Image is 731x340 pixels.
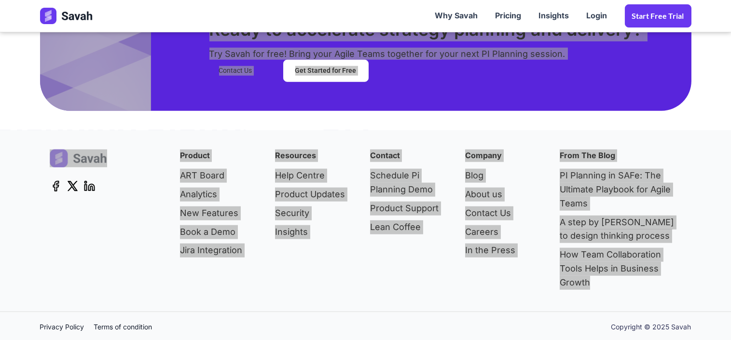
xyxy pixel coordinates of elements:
[40,322,94,332] a: Privacy Policy
[275,150,316,162] h4: Resources
[180,185,242,204] a: Analytics
[370,166,446,199] a: Schedule Pi Planning Demo
[683,294,731,340] iframe: Chat Widget
[180,166,242,185] a: ART Board
[370,199,446,218] a: Product Support
[94,322,162,332] a: Terms of condition
[370,218,446,237] a: Lean Coffee
[209,42,565,60] div: Try Savah for free! Bring your Agile Teams together for your next PI Planning session.
[465,241,515,260] a: In the Press
[465,204,515,223] a: Contact Us
[487,1,530,31] a: Pricing
[465,166,515,185] a: Blog
[465,185,515,204] a: About us
[465,150,502,162] h4: company
[465,223,515,242] a: Careers
[180,150,210,162] h4: Product
[219,66,252,76] div: Contact Us
[180,204,242,223] a: New Features
[370,150,400,162] h4: Contact
[275,166,345,185] a: Help Centre
[219,60,264,82] a: Contact Us
[578,1,616,31] a: Login
[275,204,345,223] a: Security
[180,241,242,260] a: Jira Integration
[180,223,242,242] a: Book a Demo
[560,150,615,162] h4: From the Blog
[611,322,691,332] div: Copyright © 2025 Savah
[283,60,369,82] a: Get Started for Free
[530,1,578,31] a: Insights
[275,185,345,204] a: Product Updates
[560,213,681,246] a: A step by [PERSON_NAME] to design thinking process
[275,223,345,242] a: Insights
[560,166,681,213] a: PI Planning in SAFe: The Ultimate Playbook for Agile Teams
[427,1,487,31] a: Why Savah
[560,245,681,292] a: How Team Collaboration Tools Helps in Business Growth
[625,4,691,27] a: Start Free trial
